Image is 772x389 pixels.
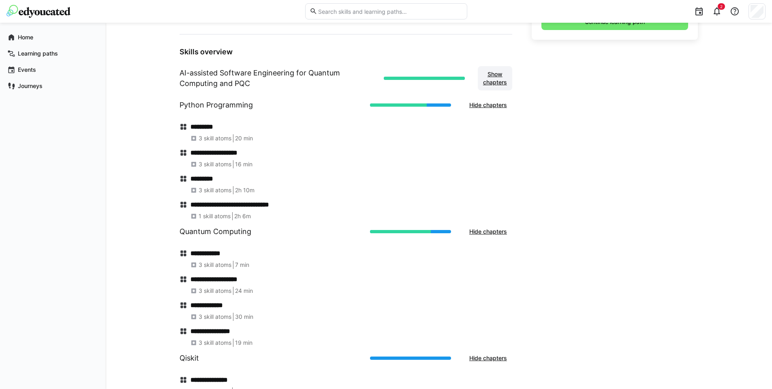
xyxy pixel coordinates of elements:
[180,68,377,89] h1: AI-assisted Software Engineering for Quantum Computing and PQC
[199,186,231,194] span: 3 skill atoms
[235,186,254,194] span: 2h 10m
[478,66,512,90] button: Show chapters
[199,313,231,321] span: 3 skill atoms
[464,350,512,366] button: Hide chapters
[199,339,231,347] span: 3 skill atoms
[235,313,253,321] span: 30 min
[464,224,512,240] button: Hide chapters
[180,100,253,110] h1: Python Programming
[464,97,512,113] button: Hide chapters
[180,226,251,237] h1: Quantum Computing
[199,160,231,168] span: 3 skill atoms
[235,287,253,295] span: 24 min
[180,353,199,363] h1: Qiskit
[234,212,251,220] span: 2h 6m
[235,261,249,269] span: 7 min
[468,101,508,109] span: Hide chapters
[199,212,231,220] span: 1 skill atoms
[180,47,512,56] h3: Skills overview
[235,160,252,168] span: 16 min
[199,261,231,269] span: 3 skill atoms
[468,228,508,236] span: Hide chapters
[317,8,462,15] input: Search skills and learning paths…
[235,339,252,347] span: 19 min
[720,4,723,9] span: 2
[199,287,231,295] span: 3 skill atoms
[199,134,231,142] span: 3 skill atoms
[468,354,508,362] span: Hide chapters
[235,134,253,142] span: 20 min
[482,70,508,86] span: Show chapters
